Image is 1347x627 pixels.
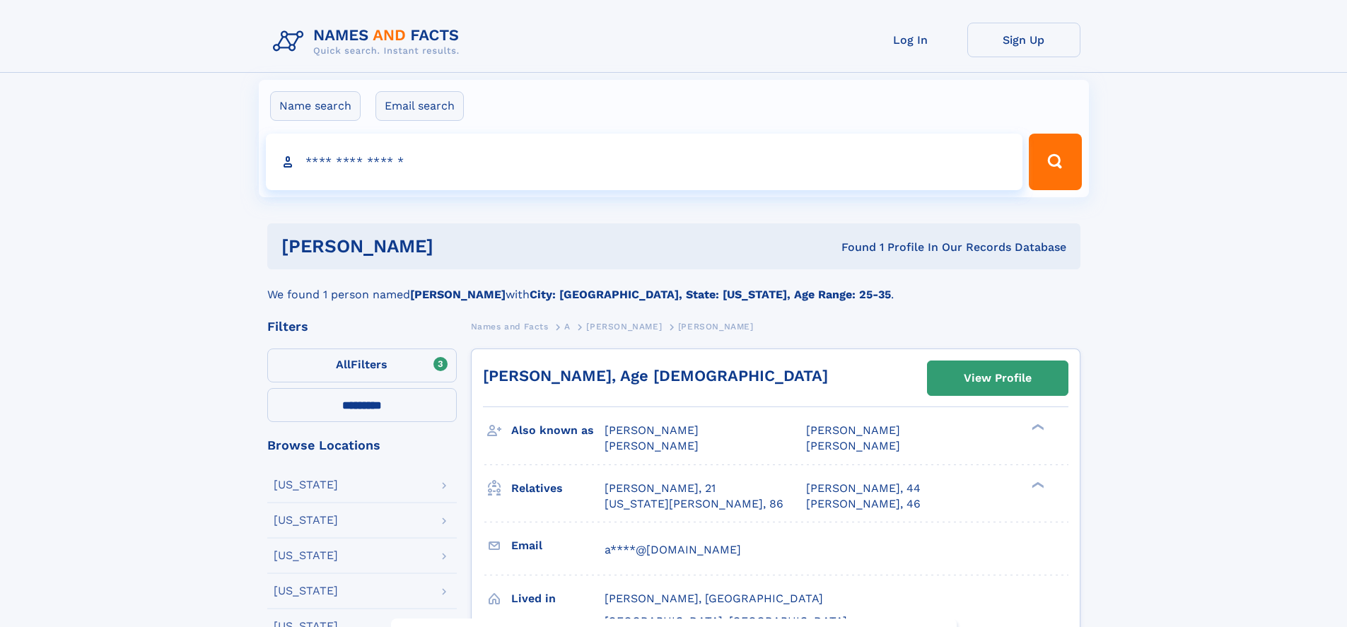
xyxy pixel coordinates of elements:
[1029,134,1081,190] button: Search Button
[564,322,571,332] span: A
[471,317,549,335] a: Names and Facts
[605,496,783,512] a: [US_STATE][PERSON_NAME], 86
[1028,480,1045,489] div: ❯
[267,439,457,452] div: Browse Locations
[586,317,662,335] a: [PERSON_NAME]
[967,23,1080,57] a: Sign Up
[511,587,605,611] h3: Lived in
[586,322,662,332] span: [PERSON_NAME]
[281,238,638,255] h1: [PERSON_NAME]
[483,367,828,385] a: [PERSON_NAME], Age [DEMOGRAPHIC_DATA]
[806,496,921,512] a: [PERSON_NAME], 46
[605,439,699,452] span: [PERSON_NAME]
[678,322,754,332] span: [PERSON_NAME]
[267,348,457,382] label: Filters
[410,288,506,301] b: [PERSON_NAME]
[267,23,471,61] img: Logo Names and Facts
[274,479,338,491] div: [US_STATE]
[637,240,1066,255] div: Found 1 Profile In Our Records Database
[274,515,338,526] div: [US_STATE]
[854,23,967,57] a: Log In
[964,362,1032,394] div: View Profile
[274,585,338,597] div: [US_STATE]
[266,134,1023,190] input: search input
[806,439,900,452] span: [PERSON_NAME]
[806,423,900,437] span: [PERSON_NAME]
[605,481,716,496] a: [PERSON_NAME], 21
[375,91,464,121] label: Email search
[274,550,338,561] div: [US_STATE]
[267,269,1080,303] div: We found 1 person named with .
[928,361,1068,395] a: View Profile
[1028,423,1045,432] div: ❯
[530,288,891,301] b: City: [GEOGRAPHIC_DATA], State: [US_STATE], Age Range: 25-35
[267,320,457,333] div: Filters
[511,418,605,443] h3: Also known as
[806,481,921,496] a: [PERSON_NAME], 44
[564,317,571,335] a: A
[336,358,351,371] span: All
[270,91,361,121] label: Name search
[511,476,605,500] h3: Relatives
[605,423,699,437] span: [PERSON_NAME]
[605,592,823,605] span: [PERSON_NAME], [GEOGRAPHIC_DATA]
[511,534,605,558] h3: Email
